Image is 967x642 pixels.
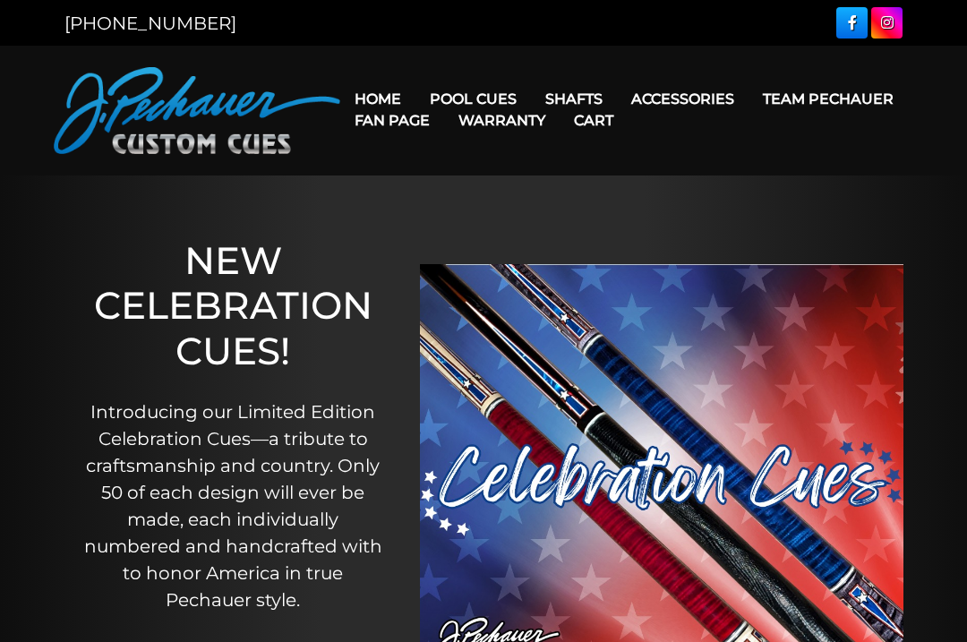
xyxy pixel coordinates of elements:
[54,67,340,154] img: Pechauer Custom Cues
[81,238,384,373] h1: NEW CELEBRATION CUES!
[64,13,236,34] a: [PHONE_NUMBER]
[81,398,384,613] p: Introducing our Limited Edition Celebration Cues—a tribute to craftsmanship and country. Only 50 ...
[617,76,749,122] a: Accessories
[444,98,560,143] a: Warranty
[749,76,908,122] a: Team Pechauer
[340,98,444,143] a: Fan Page
[560,98,628,143] a: Cart
[531,76,617,122] a: Shafts
[415,76,531,122] a: Pool Cues
[340,76,415,122] a: Home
